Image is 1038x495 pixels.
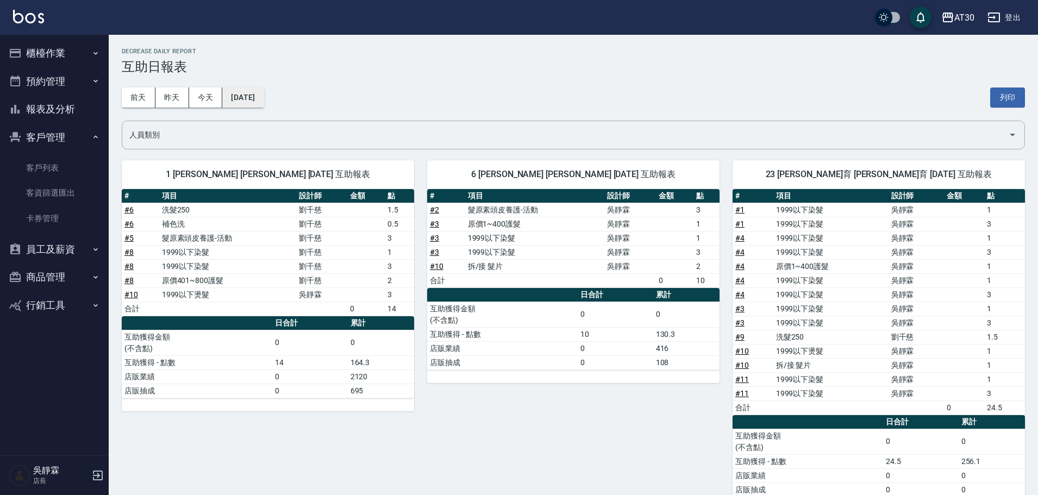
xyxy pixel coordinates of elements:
td: 0 [348,330,414,355]
td: 1999以下染髮 [773,302,889,316]
td: 10 [693,273,720,287]
button: save [910,7,931,28]
td: 1999以下燙髮 [773,344,889,358]
td: 24.5 [984,400,1025,415]
button: 登出 [983,8,1025,28]
a: #8 [124,248,134,256]
th: 設計師 [889,189,944,203]
td: 1 [984,302,1025,316]
th: 項目 [465,189,604,203]
button: Open [1004,126,1021,143]
td: 10 [578,327,653,341]
td: 3 [693,203,720,217]
button: 預約管理 [4,67,104,96]
td: 1999以下染髮 [773,273,889,287]
th: # [427,189,465,203]
td: 1 [385,245,414,259]
td: 1999以下染髮 [159,259,297,273]
button: 列印 [990,87,1025,108]
h5: 吳靜霖 [33,465,89,476]
td: 髮原素頭皮養護-活動 [465,203,604,217]
a: #10 [430,262,443,271]
td: 拆/接 髮片 [773,358,889,372]
td: 0 [272,384,348,398]
td: 3 [693,245,720,259]
td: 1999以下染髮 [773,372,889,386]
td: 0.5 [385,217,414,231]
span: 1 [PERSON_NAME] [PERSON_NAME] [DATE] 互助報表 [135,169,401,180]
td: 劉千慈 [889,330,944,344]
td: 1 [984,203,1025,217]
td: 店販抽成 [122,384,272,398]
td: 合計 [733,400,773,415]
td: 1999以下染髮 [465,245,604,259]
a: #3 [430,234,439,242]
th: # [733,189,773,203]
td: 互助獲得金額 (不含點) [122,330,272,355]
td: 吳靜霖 [889,372,944,386]
a: #11 [735,375,749,384]
td: 洗髮250 [159,203,297,217]
button: 報表及分析 [4,95,104,123]
a: #6 [124,205,134,214]
th: 日合計 [578,288,653,302]
td: 0 [578,302,653,327]
td: 1999以下染髮 [773,287,889,302]
a: #4 [735,248,745,256]
a: #8 [124,276,134,285]
button: 員工及薪資 [4,235,104,264]
td: 吳靜霖 [889,259,944,273]
td: 3 [385,259,414,273]
td: 130.3 [653,327,720,341]
td: 2 [385,273,414,287]
button: 前天 [122,87,155,108]
th: 金額 [944,189,985,203]
td: 416 [653,341,720,355]
td: 3 [385,287,414,302]
td: 1999以下染髮 [773,316,889,330]
td: 原價1~400護髮 [465,217,604,231]
a: 客戶列表 [4,155,104,180]
td: 吳靜霖 [296,287,347,302]
a: #10 [735,361,749,369]
td: 0 [578,341,653,355]
td: 1 [693,231,720,245]
th: 日合計 [272,316,348,330]
th: 點 [693,189,720,203]
td: 1 [984,358,1025,372]
button: 昨天 [155,87,189,108]
h2: Decrease Daily Report [122,48,1025,55]
td: 3 [984,217,1025,231]
button: 今天 [189,87,223,108]
td: 吳靜霖 [889,231,944,245]
td: 吳靜霖 [889,203,944,217]
td: 2 [693,259,720,273]
td: 原價401~800護髮 [159,273,297,287]
td: 0 [883,468,959,483]
img: Logo [13,10,44,23]
td: 3 [984,316,1025,330]
a: #3 [430,220,439,228]
td: 互助獲得金額 (不含點) [733,429,883,454]
td: 3 [984,287,1025,302]
td: 1 [984,259,1025,273]
a: #11 [735,389,749,398]
td: 1 [984,344,1025,358]
span: 6 [PERSON_NAME] [PERSON_NAME] [DATE] 互助報表 [440,169,706,180]
a: #8 [124,262,134,271]
th: 點 [984,189,1025,203]
td: 劉千慈 [296,231,347,245]
td: 695 [348,384,414,398]
button: AT30 [937,7,979,29]
td: 吳靜霖 [889,344,944,358]
a: #6 [124,220,134,228]
table: a dense table [427,288,720,370]
td: 吳靜霖 [604,245,656,259]
th: 設計師 [296,189,347,203]
td: 0 [272,330,348,355]
td: 店販業績 [427,341,578,355]
button: 客戶管理 [4,123,104,152]
a: #10 [124,290,138,299]
td: 0 [656,273,694,287]
td: 1999以下染髮 [773,386,889,400]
